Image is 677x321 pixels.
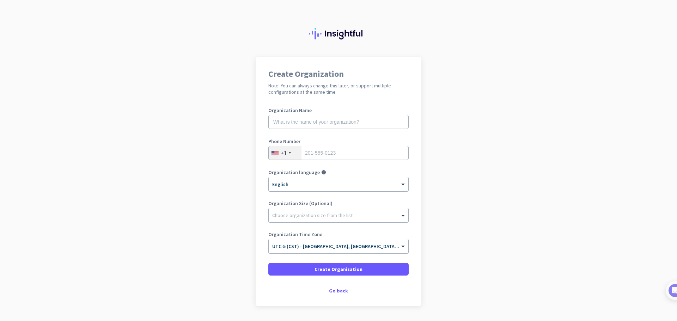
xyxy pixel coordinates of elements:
div: Go back [268,288,409,293]
label: Organization Name [268,108,409,113]
input: 201-555-0123 [268,146,409,160]
img: Insightful [309,28,368,39]
label: Organization Time Zone [268,232,409,237]
h1: Create Organization [268,70,409,78]
label: Organization Size (Optional) [268,201,409,206]
label: Phone Number [268,139,409,144]
div: +1 [281,149,287,156]
i: help [321,170,326,175]
button: Create Organization [268,263,409,276]
label: Organization language [268,170,320,175]
span: Create Organization [315,266,362,273]
h2: Note: You can always change this later, or support multiple configurations at the same time [268,82,409,95]
input: What is the name of your organization? [268,115,409,129]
